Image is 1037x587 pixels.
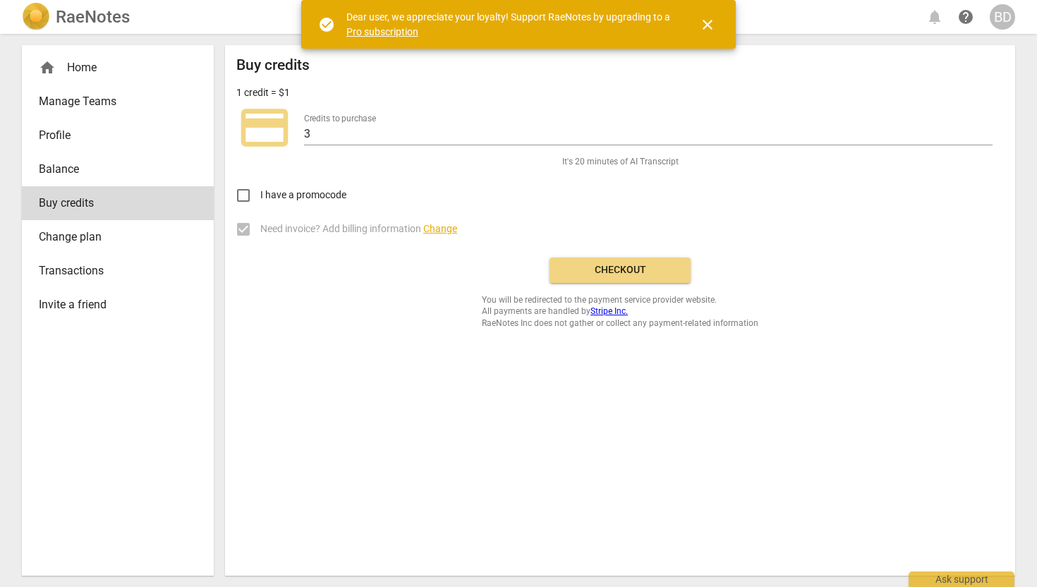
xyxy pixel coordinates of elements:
[423,223,457,234] span: Change
[691,8,724,42] button: Close
[561,263,679,277] span: Checkout
[236,85,290,100] p: 1 credit = $1
[590,306,628,316] a: Stripe Inc.
[957,8,974,25] span: help
[304,114,376,123] label: Credits to purchase
[346,26,418,37] a: Pro subscription
[39,161,186,178] span: Balance
[260,188,346,202] span: I have a promocode
[56,7,130,27] h2: RaeNotes
[550,258,691,283] button: Checkout
[236,56,310,74] h2: Buy credits
[260,222,457,236] span: Need invoice? Add billing information
[39,127,186,144] span: Profile
[22,3,50,31] img: Logo
[318,16,335,33] span: check_circle
[39,262,186,279] span: Transactions
[39,59,186,76] div: Home
[39,229,186,246] span: Change plan
[22,186,214,220] a: Buy credits
[22,254,214,288] a: Transactions
[346,10,674,39] div: Dear user, we appreciate your loyalty! Support RaeNotes by upgrading to a
[22,220,214,254] a: Change plan
[22,51,214,85] div: Home
[39,296,186,313] span: Invite a friend
[909,571,1014,587] div: Ask support
[236,99,293,156] span: credit_card
[22,119,214,152] a: Profile
[39,59,56,76] span: home
[562,156,679,168] span: It's 20 minutes of AI Transcript
[482,294,758,329] span: You will be redirected to the payment service provider website. All payments are handled by RaeNo...
[990,4,1015,30] button: BD
[22,85,214,119] a: Manage Teams
[22,152,214,186] a: Balance
[39,93,186,110] span: Manage Teams
[22,288,214,322] a: Invite a friend
[22,3,130,31] a: LogoRaeNotes
[953,4,978,30] a: Help
[699,16,716,33] span: close
[39,195,186,212] span: Buy credits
